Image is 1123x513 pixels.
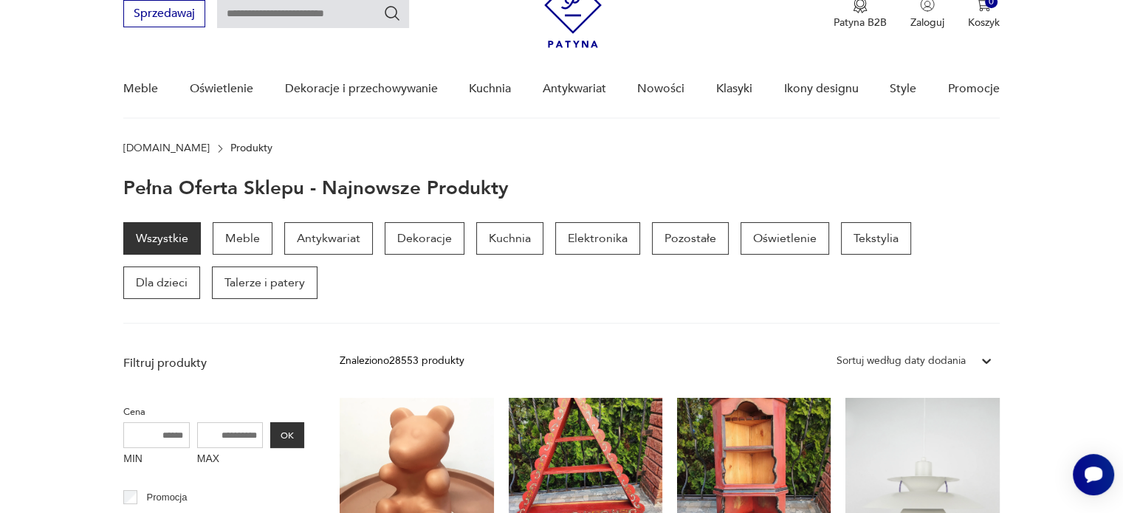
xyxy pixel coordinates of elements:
[834,16,887,30] p: Patyna B2B
[469,61,511,117] a: Kuchnia
[230,142,272,154] p: Produkty
[968,16,1000,30] p: Koszyk
[212,266,317,299] a: Talerze i patery
[637,61,684,117] a: Nowości
[741,222,829,255] a: Oświetlenie
[123,61,158,117] a: Meble
[197,448,264,472] label: MAX
[783,61,858,117] a: Ikony designu
[284,61,437,117] a: Dekoracje i przechowywanie
[270,422,304,448] button: OK
[652,222,729,255] a: Pozostałe
[543,61,606,117] a: Antykwariat
[123,448,190,472] label: MIN
[837,353,966,369] div: Sortuj według daty dodania
[890,61,916,117] a: Style
[476,222,543,255] a: Kuchnia
[948,61,1000,117] a: Promocje
[190,61,253,117] a: Oświetlenie
[123,142,210,154] a: [DOMAIN_NAME]
[123,404,304,420] p: Cena
[1073,454,1114,495] iframe: Smartsupp widget button
[841,222,911,255] a: Tekstylia
[147,489,188,506] p: Promocja
[123,355,304,371] p: Filtruj produkty
[910,16,944,30] p: Zaloguj
[716,61,752,117] a: Klasyki
[385,222,464,255] a: Dekoracje
[340,353,464,369] div: Znaleziono 28553 produkty
[123,178,509,199] h1: Pełna oferta sklepu - najnowsze produkty
[383,4,401,22] button: Szukaj
[284,222,373,255] a: Antykwariat
[123,266,200,299] a: Dla dzieci
[555,222,640,255] a: Elektronika
[123,10,205,20] a: Sprzedawaj
[123,222,201,255] a: Wszystkie
[213,222,272,255] a: Meble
